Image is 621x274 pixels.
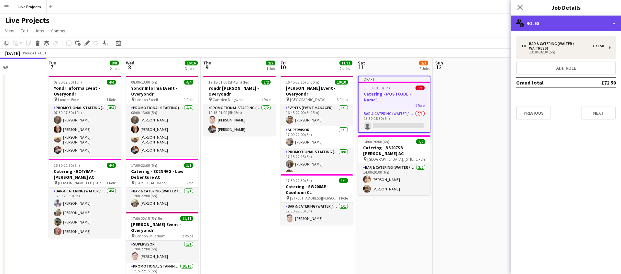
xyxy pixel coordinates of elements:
div: 2 Jobs [419,66,429,71]
app-card-role: Promotional Staffing (Exhibition Host)4/408:00-13:00 (5h)[PERSON_NAME][PERSON_NAME][PERSON_NAME] ... [126,104,198,156]
span: 3 Roles [337,97,348,102]
button: Next [581,107,616,120]
span: Tue [49,60,56,66]
span: 1 Role [106,97,116,102]
app-card-role: Events (Event Manager)1/116:45-22:00 (5h15m)[PERSON_NAME] [281,104,353,126]
span: Camden Dingwalls [213,97,244,102]
span: 2/3 [419,61,428,65]
span: Jobs [35,28,44,34]
span: 1 Role [184,180,193,185]
div: 07:30-17:30 (10h)4/4Yondr Informa Event - Overyondr London Excell1 RolePromotional Staffing (Exhi... [49,76,121,156]
span: 2/2 [266,61,275,65]
button: Previous [516,107,551,120]
span: 10/10 [335,80,348,85]
h3: Yondr Informa Event - Overyondr [126,85,198,97]
a: Jobs [32,27,47,35]
span: 16/16 [185,61,198,65]
span: 1 Role [415,103,425,108]
span: 1/1 [339,178,348,183]
span: 1 Role [261,97,271,102]
span: 19:15-01:00 (5h45m) (Fri) [208,80,250,85]
span: London Excell [135,97,158,102]
app-card-role: Promotional Staffing (Exhibition Host)8/817:15-22:15 (5h)[PERSON_NAME][PERSON_NAME] [281,148,353,236]
div: 2 Jobs [110,66,120,71]
span: Sun [435,60,443,66]
span: 1/1 [184,163,193,168]
app-job-card: Draft13:30-18:30 (5h)0/1Catering - POSTCODE - Name11 RoleBar & Catering (Waiter / waitress)0/113:... [358,76,430,133]
a: Comms [48,27,68,35]
span: London Excell [58,97,81,102]
span: 7 [48,63,56,71]
div: 1 x [521,44,529,48]
span: 13:30-18:30 (5h) [364,86,390,90]
span: View [5,28,14,34]
h3: Job Details [511,3,621,12]
app-card-role: Promotional Staffing (Exhibition Host)2/219:15-01:00 (5h45m)[PERSON_NAME][PERSON_NAME] [203,104,276,136]
span: 8/8 [110,61,119,65]
span: 1 Role [338,196,348,200]
app-job-card: 17:00-22:00 (5h)1/1Catering - EC2N4AG - Law Debenture AC [STREET_ADDRESS]1 RoleBar & Catering (Wa... [126,159,198,210]
span: 14:00-20:00 (6h) [363,139,389,144]
app-card-role: Bar & Catering (Waiter / waitress)2/214:00-20:00 (6h)[PERSON_NAME][PERSON_NAME] [358,164,430,195]
span: 1 Role [184,97,193,102]
span: 4/4 [107,80,116,85]
h3: Catering - SW208AE - Caoilionn CL [281,184,353,195]
span: Wed [126,60,134,66]
h3: Yondr Informa Event - Overyondr [49,85,121,97]
button: Live Projects [13,0,47,13]
app-job-card: 19:15-01:00 (5h45m) (Fri)2/2Yondr [PERSON_NAME] - Overyondr Camden Dingwalls1 RolePromotional Sta... [203,76,276,136]
app-card-role: Supervisor1/117:00-22:00 (5h)[PERSON_NAME] [281,126,353,148]
span: 8 [125,63,134,71]
span: 08:00-13:00 (5h) [131,80,157,85]
app-job-card: 14:00-20:00 (6h)2/2Catering - BS207SB - [PERSON_NAME] AC [GEOGRAPHIC_DATA], [STREET_ADDRESS]1 Rol... [358,135,430,195]
td: £72.50 [581,77,616,88]
span: London Palladium [135,234,166,238]
h3: Catering - POSTCODE - Name1 [359,91,430,103]
div: Roles [511,16,621,31]
div: 1 Job [266,66,275,71]
app-job-card: 16:30-21:30 (5h)4/4Catering - EC4Y0AY - [PERSON_NAME] AC [PERSON_NAME] LLP, [STREET_ADDRESS]1 Rol... [49,159,121,238]
app-job-card: 08:00-13:00 (5h)4/4Yondr Informa Event - Overyondr London Excell1 RolePromotional Staffing (Exhib... [126,76,198,156]
app-card-role: Supervisor1/117:00-22:00 (5h)[PERSON_NAME] [126,241,198,263]
h3: Yondr [PERSON_NAME] - Overyondr [203,85,276,97]
span: 12 [434,63,443,71]
span: 11/11 [339,61,352,65]
span: 17:30-22:30 (5h) [286,178,312,183]
span: Thu [203,60,211,66]
span: [GEOGRAPHIC_DATA] [290,97,326,102]
div: Draft [359,76,430,82]
app-card-role: Bar & Catering (Waiter / waitress)1/117:30-22:30 (5h)[PERSON_NAME] [281,203,353,225]
h3: Catering - EC4Y0AY - [PERSON_NAME] AC [49,168,121,180]
span: 17:00-22:15 (5h15m) [131,216,165,221]
span: 9 [202,63,211,71]
span: [PERSON_NAME] LLP, [STREET_ADDRESS] [58,180,106,185]
h3: [PERSON_NAME] Event - Overyondr [126,222,198,233]
div: £72.50 [593,44,604,48]
app-job-card: 17:30-22:30 (5h)1/1Catering - SW208AE - Caoilionn CL [STREET_ADDRESS][PERSON_NAME]1 RoleBar & Cat... [281,174,353,225]
span: Week 41 [21,51,38,55]
span: Comms [51,28,65,34]
td: Grand total [516,77,581,88]
span: 16:30-21:30 (5h) [54,163,80,168]
div: Bar & Catering (Waiter / waitress) [529,41,593,51]
span: 07:30-17:30 (10h) [54,80,82,85]
span: Sat [358,60,365,66]
div: 2 Jobs [340,66,352,71]
div: 3 Jobs [185,66,197,71]
div: BST [40,51,47,55]
span: Edit [21,28,28,34]
app-job-card: 16:45-22:15 (5h30m)10/10[PERSON_NAME] Event - Overyondr [GEOGRAPHIC_DATA]3 RolesEvents (Event Man... [281,76,353,172]
span: 2/2 [416,139,425,144]
span: 10 [280,63,286,71]
div: 13:30-18:30 (5h) [521,51,604,54]
span: [STREET_ADDRESS][PERSON_NAME] [290,196,338,200]
h3: Catering - BS207SB - [PERSON_NAME] AC [358,145,430,156]
span: 2/2 [261,80,271,85]
button: Add role [516,62,616,74]
span: 1 Role [416,157,425,162]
